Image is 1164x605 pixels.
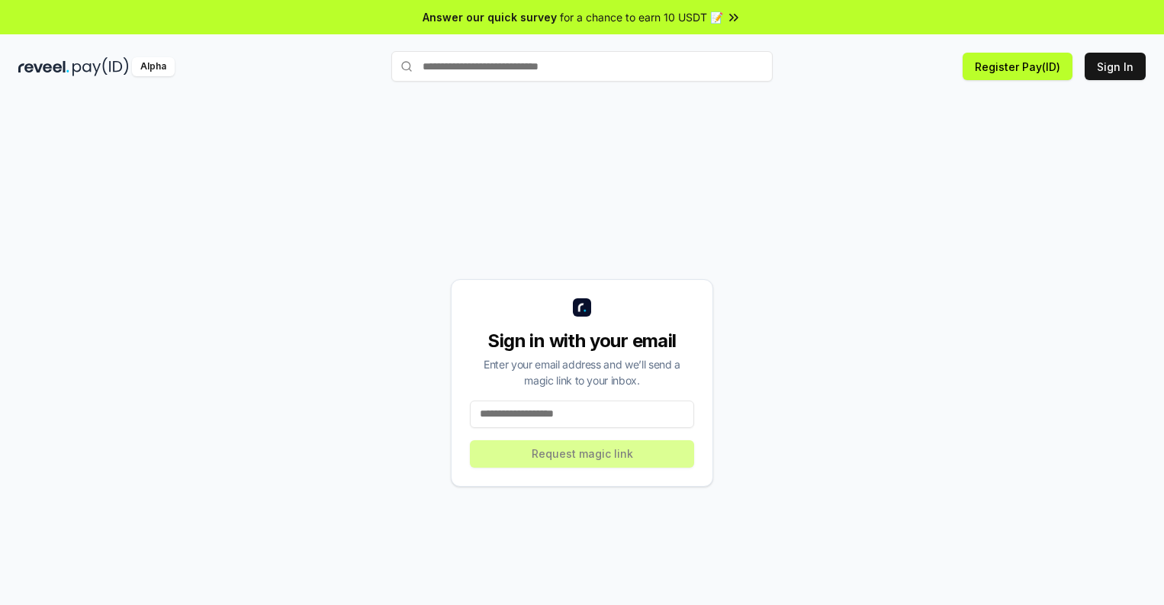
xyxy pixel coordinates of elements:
button: Sign In [1085,53,1146,80]
button: Register Pay(ID) [963,53,1072,80]
div: Alpha [132,57,175,76]
span: for a chance to earn 10 USDT 📝 [560,9,723,25]
span: Answer our quick survey [423,9,557,25]
img: pay_id [72,57,129,76]
div: Sign in with your email [470,329,694,353]
img: logo_small [573,298,591,317]
div: Enter your email address and we’ll send a magic link to your inbox. [470,356,694,388]
img: reveel_dark [18,57,69,76]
